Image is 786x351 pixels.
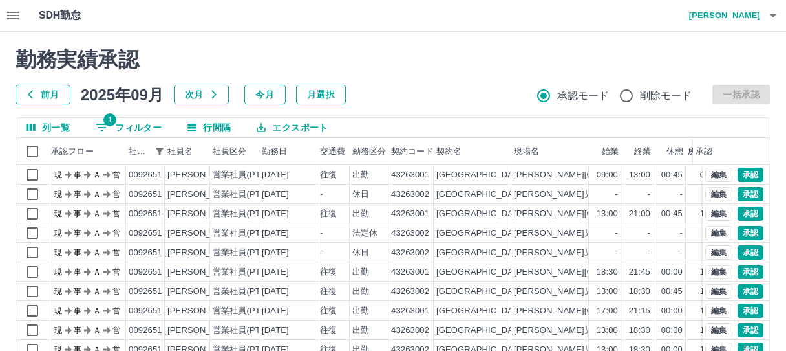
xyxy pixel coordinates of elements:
div: - [680,188,683,201]
button: 承認 [738,284,763,299]
button: 承認 [738,304,763,318]
div: [PERSON_NAME]児童センター内 児童クラブ [514,227,695,240]
button: 承認 [738,323,763,337]
text: 事 [74,306,81,315]
button: 月選択 [296,85,346,104]
div: 09:00 [597,169,618,181]
button: 列選択 [16,118,80,137]
button: 承認 [738,245,763,260]
div: [PERSON_NAME] [167,266,238,278]
button: 承認 [738,168,763,182]
div: [PERSON_NAME]児童センター内 児童クラブ [514,247,695,259]
text: 事 [74,170,81,179]
div: 現場名 [514,138,539,165]
div: 0092651 [129,324,162,337]
div: 営業社員(PT契約) [213,286,281,298]
div: [PERSON_NAME]児童センター内 児童クラブ [514,286,695,298]
div: - [648,247,650,259]
div: 0092651 [129,169,162,181]
div: [PERSON_NAME] [167,286,238,298]
div: [PERSON_NAME] [167,188,238,201]
div: [PERSON_NAME] [167,208,238,220]
div: [DATE] [262,266,289,278]
button: 編集 [705,207,732,221]
div: [PERSON_NAME][GEOGRAPHIC_DATA] [514,266,674,278]
span: 1 [103,113,116,126]
div: - [615,227,618,240]
div: 0092651 [129,286,162,298]
button: 承認 [738,265,763,279]
div: 往復 [320,208,337,220]
div: 43263001 [391,208,429,220]
button: 承認 [738,187,763,201]
div: - [320,188,323,201]
div: 社員名 [165,138,210,165]
div: [PERSON_NAME][GEOGRAPHIC_DATA] [514,305,674,317]
button: 承認 [738,207,763,221]
div: 13:00 [700,286,721,298]
div: 13:00 [597,286,618,298]
text: 事 [74,209,81,218]
text: Ａ [93,190,101,199]
button: 編集 [705,226,732,240]
button: 編集 [705,284,732,299]
div: 終業 [634,138,651,165]
div: [DATE] [262,305,289,317]
text: Ａ [93,209,101,218]
text: 営 [112,267,120,277]
div: 43263002 [391,227,429,240]
div: 43263001 [391,266,429,278]
div: - [648,227,650,240]
div: [PERSON_NAME]児童センター内 児童クラブ [514,188,695,201]
div: [PERSON_NAME] [167,247,238,259]
div: 00:00 [661,305,683,317]
div: 承認 [693,138,760,165]
div: 勤務区分 [352,138,387,165]
div: 勤務日 [262,138,287,165]
div: 出勤 [352,208,369,220]
div: 営業社員(PT契約) [213,247,281,259]
button: 編集 [705,323,732,337]
span: 承認モード [557,88,610,104]
div: 終業 [621,138,653,165]
div: 法定休 [352,227,377,240]
div: [PERSON_NAME][GEOGRAPHIC_DATA] [514,208,674,220]
div: 勤務日 [259,138,317,165]
text: 営 [112,306,120,315]
div: 往復 [320,305,337,317]
div: 43263001 [391,305,429,317]
div: 往復 [320,169,337,181]
div: [GEOGRAPHIC_DATA] [436,247,526,259]
div: 営業社員(PT契約) [213,169,281,181]
div: [GEOGRAPHIC_DATA] [436,169,526,181]
div: 往復 [320,324,337,337]
div: [GEOGRAPHIC_DATA] [436,286,526,298]
text: Ａ [93,287,101,296]
div: 21:15 [629,305,650,317]
span: 削除モード [640,88,692,104]
div: [DATE] [262,286,289,298]
div: 00:45 [661,208,683,220]
button: 編集 [705,304,732,318]
div: 社員区分 [210,138,259,165]
div: 18:30 [629,286,650,298]
div: 00:45 [661,169,683,181]
div: [PERSON_NAME] [167,169,238,181]
button: 次月 [174,85,229,104]
text: 事 [74,326,81,335]
text: Ａ [93,326,101,335]
div: 0092651 [129,305,162,317]
text: 現 [54,209,62,218]
div: 往復 [320,266,337,278]
div: [DATE] [262,188,289,201]
div: 往復 [320,286,337,298]
div: 交通費 [317,138,350,165]
text: 現 [54,229,62,238]
div: [DATE] [262,324,289,337]
div: 出勤 [352,169,369,181]
div: 営業社員(PT契約) [213,227,281,240]
div: 出勤 [352,266,369,278]
div: 13:00 [597,208,618,220]
div: 所定開始 [686,138,725,165]
text: Ａ [93,267,101,277]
